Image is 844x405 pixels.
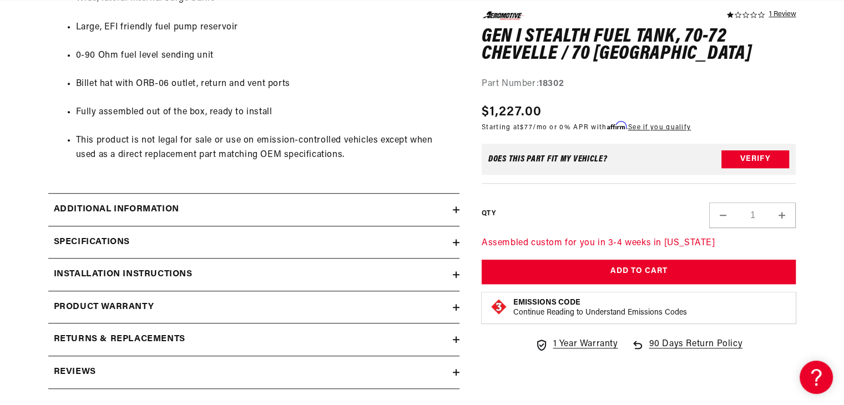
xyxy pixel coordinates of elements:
[482,77,796,91] div: Part Number:
[488,155,608,164] div: Does This part fit My vehicle?
[76,49,454,63] li: 0-90 Ohm fuel level sending unit
[535,337,618,352] a: 1 Year Warranty
[520,124,533,131] span: $77
[607,121,626,130] span: Affirm
[513,308,687,318] p: Continue Reading to Understand Emissions Codes
[76,21,454,35] li: Large, EFI friendly fuel pump reservoir
[54,235,130,250] h2: Specifications
[513,298,580,307] strong: Emissions Code
[76,105,454,120] li: Fully assembled out of the box, ready to install
[649,337,742,363] span: 90 Days Return Policy
[54,202,179,217] h2: Additional information
[482,122,691,133] p: Starting at /mo or 0% APR with .
[490,298,508,316] img: Emissions code
[48,194,459,226] summary: Additional information
[48,323,459,356] summary: Returns & replacements
[553,337,618,352] span: 1 Year Warranty
[54,300,154,315] h2: Product warranty
[721,150,789,168] button: Verify
[482,28,796,63] h1: Gen I Stealth Fuel Tank, 70-72 Chevelle / 70 [GEOGRAPHIC_DATA]
[54,267,193,282] h2: Installation Instructions
[76,77,454,92] li: Billet hat with ORB-06 outlet, return and vent ports
[513,298,687,318] button: Emissions CodeContinue Reading to Understand Emissions Codes
[48,291,459,323] summary: Product warranty
[539,79,564,88] strong: 18302
[54,332,185,347] h2: Returns & replacements
[631,337,742,363] a: 90 Days Return Policy
[48,259,459,291] summary: Installation Instructions
[482,209,496,218] label: QTY
[628,124,691,131] a: See if you qualify - Learn more about Affirm Financing (opens in modal)
[482,102,542,122] span: $1,227.00
[48,226,459,259] summary: Specifications
[482,236,796,251] p: Assembled custom for you in 3-4 weeks in [US_STATE]
[482,259,796,284] button: Add to Cart
[76,134,454,162] li: This product is not legal for sale or use on emission-controlled vehicles except when used as a d...
[48,356,459,388] summary: Reviews
[769,11,796,19] a: 1 reviews
[54,365,96,379] h2: Reviews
